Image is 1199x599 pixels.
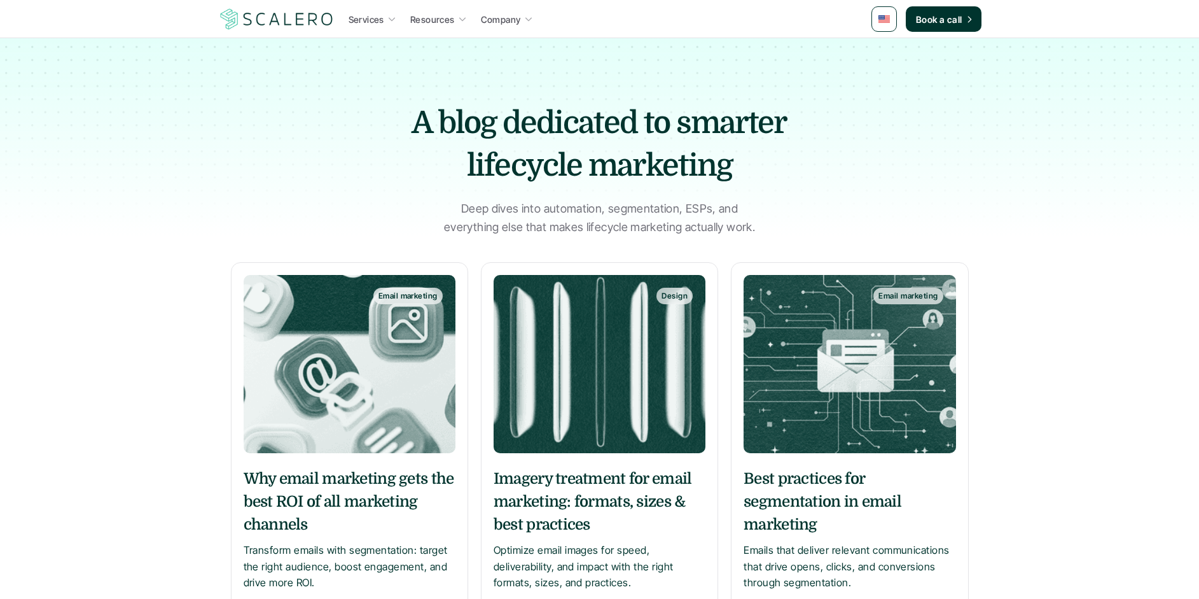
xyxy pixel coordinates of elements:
[494,467,705,536] h5: Imagery treatment for email marketing: formats, sizes & best practices
[916,13,962,26] p: Book a call
[218,8,335,31] a: Scalero company logo
[410,13,455,26] p: Resources
[244,542,455,591] p: Transform emails with segmentation: target the right audience, boost engagement, and drive more ROI.
[349,13,384,26] p: Services
[494,542,705,591] p: Optimize email images for speed, deliverability, and impact with the right formats, sizes, and pr...
[744,467,955,591] a: Best practices for segmentation in email marketingEmails that deliver relevant communications tha...
[906,6,981,32] a: Book a call
[378,292,438,300] p: Email marketing
[244,467,455,591] a: Why email marketing gets the best ROI of all marketing channelsTransform emails with segmentation...
[244,275,455,453] a: Email marketing
[662,292,688,300] p: Design
[744,467,955,536] h5: Best practices for segmentation in email marketing
[744,542,955,591] p: Emails that deliver relevant communications that drive opens, clicks, and conversions through seg...
[441,200,759,237] p: Deep dives into automation, segmentation, ESPs, and everything else that makes lifecycle marketin...
[218,7,335,31] img: Scalero company logo
[481,13,521,26] p: Company
[377,102,822,187] h1: A blog dedicated to smarter lifecycle marketing
[494,467,705,591] a: Imagery treatment for email marketing: formats, sizes & best practicesOptimize email images for s...
[744,275,955,453] a: Email marketing
[494,275,705,453] a: Design
[244,467,455,536] h5: Why email marketing gets the best ROI of all marketing channels
[878,292,938,300] p: Email marketing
